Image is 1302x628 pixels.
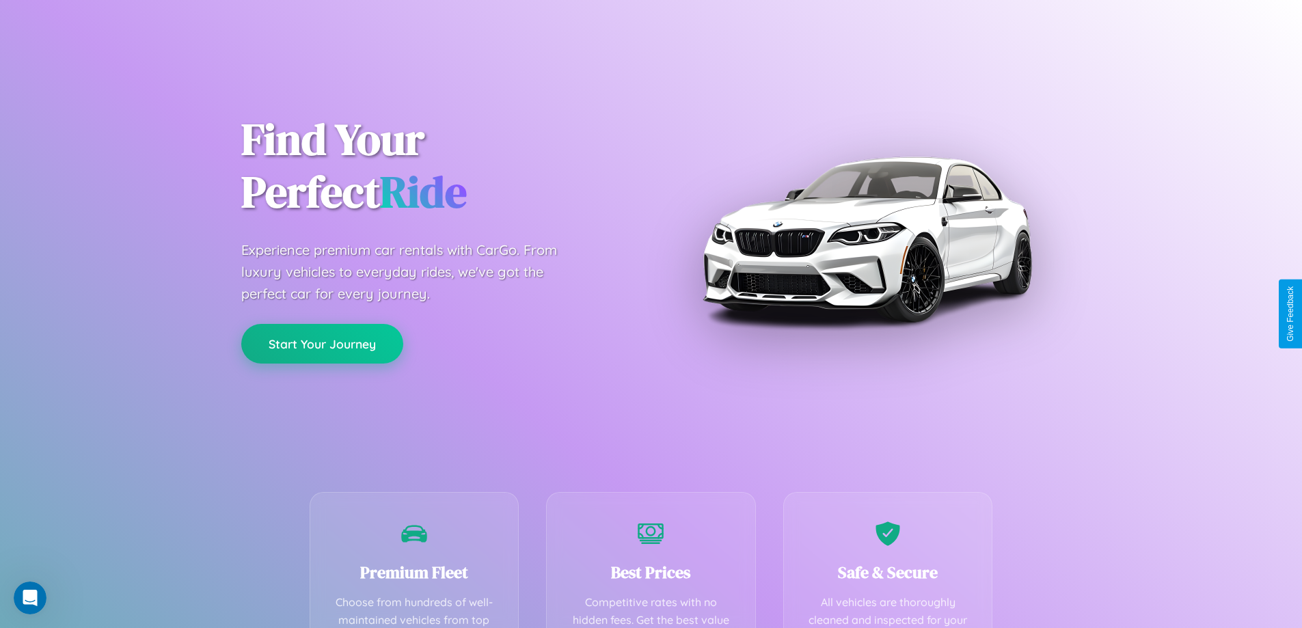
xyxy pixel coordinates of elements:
img: Premium BMW car rental vehicle [696,68,1037,410]
button: Start Your Journey [241,324,403,364]
h1: Find Your Perfect [241,113,631,219]
h3: Best Prices [567,561,735,584]
h3: Safe & Secure [804,561,972,584]
h3: Premium Fleet [331,561,498,584]
p: Experience premium car rentals with CarGo. From luxury vehicles to everyday rides, we've got the ... [241,239,583,305]
iframe: Intercom live chat [14,582,46,614]
span: Ride [380,162,467,221]
div: Give Feedback [1286,286,1295,342]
